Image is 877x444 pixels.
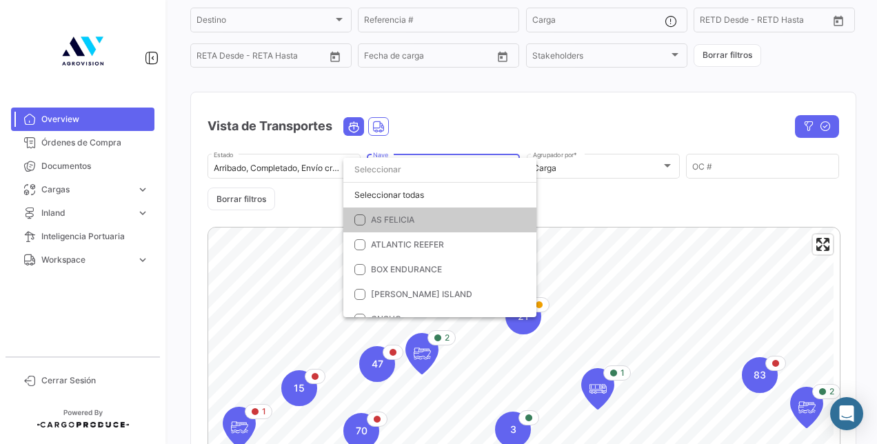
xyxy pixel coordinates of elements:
[343,157,536,182] input: dropdown search
[371,264,442,274] span: BOX ENDURANCE
[371,214,414,225] span: AS FELICIA
[371,239,444,250] span: ATLANTIC REEFER
[371,289,472,299] span: [PERSON_NAME] ISLAND
[830,397,863,430] div: Abrir Intercom Messenger
[371,314,401,324] span: CNSHG
[343,183,536,208] div: Seleccionar todas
